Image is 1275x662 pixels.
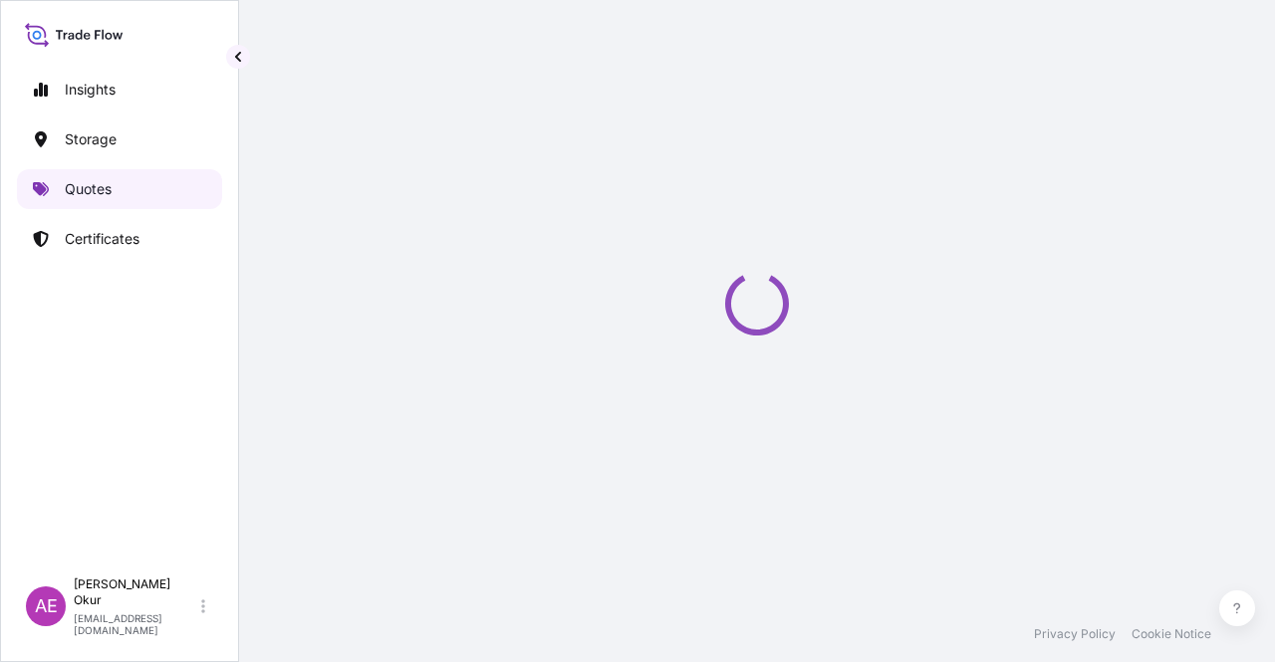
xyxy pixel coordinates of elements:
p: Certificates [65,229,139,249]
a: Storage [17,119,222,159]
a: Cookie Notice [1132,626,1211,642]
a: Insights [17,70,222,110]
span: AE [35,596,58,616]
p: Insights [65,80,116,100]
a: Quotes [17,169,222,209]
a: Certificates [17,219,222,259]
p: [EMAIL_ADDRESS][DOMAIN_NAME] [74,612,197,636]
a: Privacy Policy [1034,626,1116,642]
p: Quotes [65,179,112,199]
p: Storage [65,129,117,149]
p: [PERSON_NAME] Okur [74,576,197,608]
